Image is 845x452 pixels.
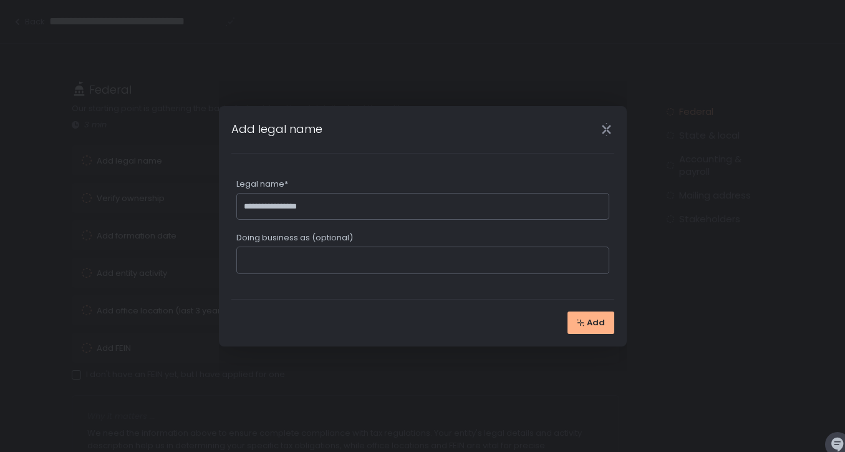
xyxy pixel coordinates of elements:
[567,312,614,334] button: Add
[231,120,322,137] h1: Add legal name
[587,122,627,137] div: Close
[236,232,353,243] span: Doing business as (optional)
[236,179,288,190] span: Legal name*
[587,317,605,328] span: Add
